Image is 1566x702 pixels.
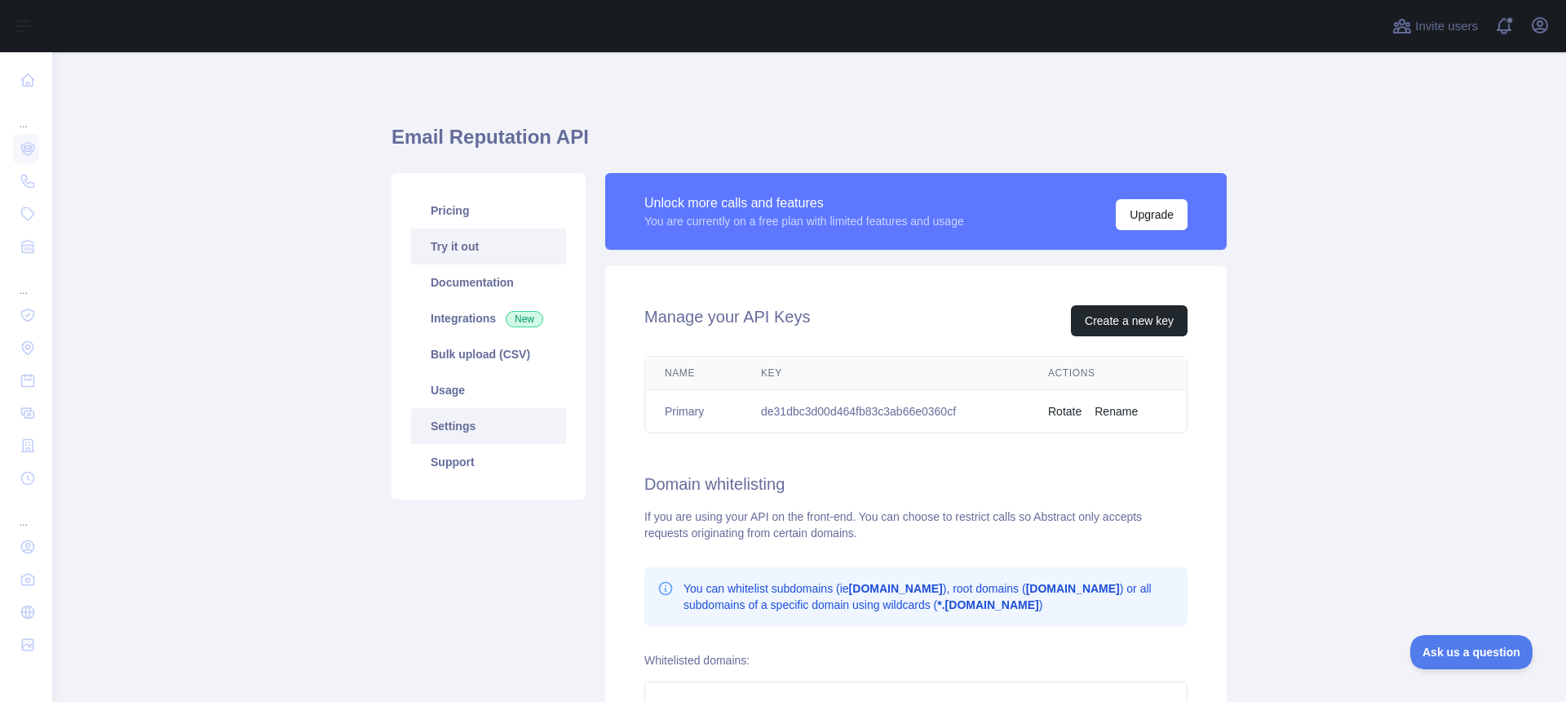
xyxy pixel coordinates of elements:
[644,473,1188,495] h2: Domain whitelisting
[644,193,964,213] div: Unlock more calls and features
[411,408,566,444] a: Settings
[741,390,1029,433] td: de31dbc3d00d464fb83c3ab66e0360cf
[411,229,566,264] a: Try it out
[645,357,741,390] th: Name
[13,98,39,131] div: ...
[391,124,1227,163] h1: Email Reputation API
[411,444,566,480] a: Support
[645,390,741,433] td: Primary
[1389,13,1481,39] button: Invite users
[1415,17,1478,36] span: Invite users
[1095,403,1138,420] button: Rename
[644,305,810,336] h2: Manage your API Keys
[1410,635,1533,669] iframe: Toggle Customer Support
[506,311,543,327] span: New
[411,336,566,372] a: Bulk upload (CSV)
[13,264,39,297] div: ...
[683,580,1174,613] p: You can whitelist subdomains (ie ), root domains ( ) or all subdomains of a specific domain using...
[1071,305,1188,336] button: Create a new key
[1048,403,1082,420] button: Rotate
[937,598,1038,611] b: *.[DOMAIN_NAME]
[849,582,943,595] b: [DOMAIN_NAME]
[644,654,750,667] label: Whitelisted domains:
[411,193,566,229] a: Pricing
[1116,199,1188,230] button: Upgrade
[411,372,566,408] a: Usage
[13,496,39,529] div: ...
[644,213,964,229] div: You are currently on a free plan with limited features and usage
[411,264,566,300] a: Documentation
[644,509,1188,541] div: If you are using your API on the front-end. You can choose to restrict calls so Abstract only acc...
[741,357,1029,390] th: Key
[1029,357,1187,390] th: Actions
[1026,582,1120,595] b: [DOMAIN_NAME]
[411,300,566,336] a: Integrations New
